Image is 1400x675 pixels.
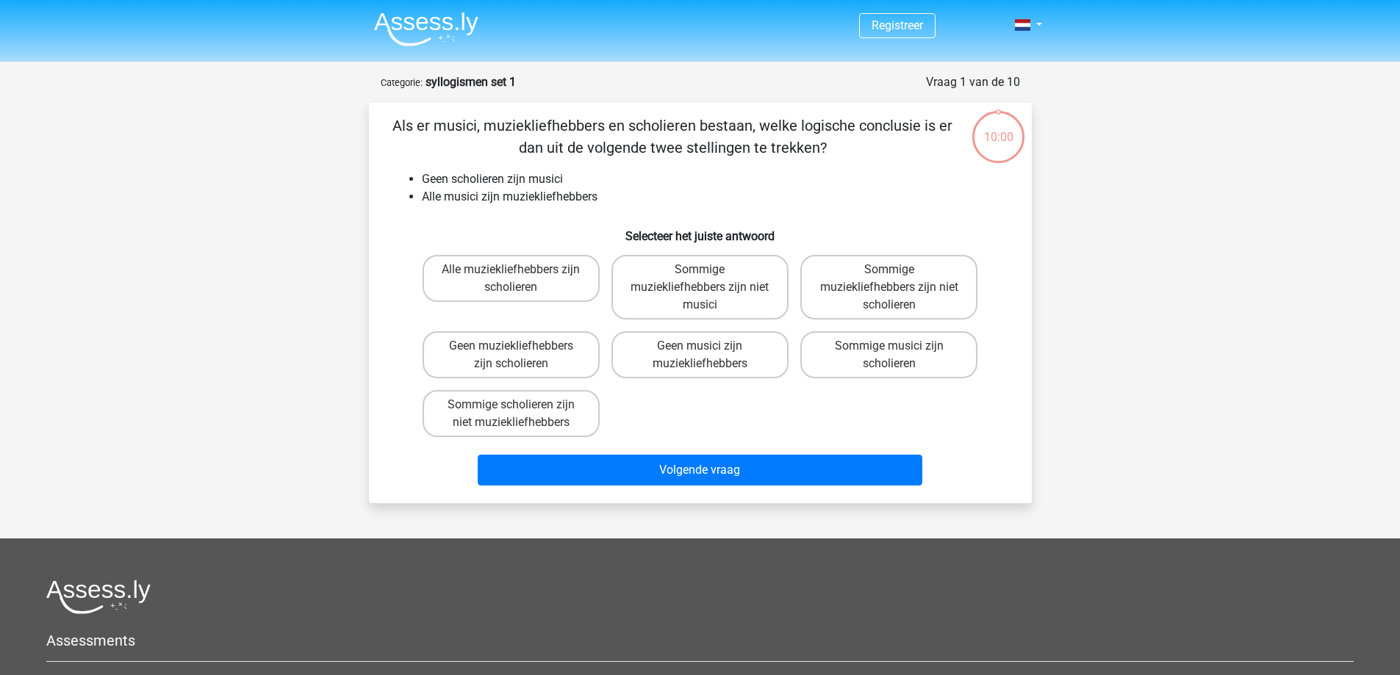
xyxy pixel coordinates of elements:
[872,18,923,32] a: Registreer
[971,109,1026,146] div: 10:00
[422,170,1008,188] li: Geen scholieren zijn musici
[611,331,789,378] label: Geen musici zijn muziekliefhebbers
[426,75,516,89] strong: syllogismen set 1
[46,580,151,614] img: Assessly logo
[423,255,600,302] label: Alle muziekliefhebbers zijn scholieren
[926,73,1020,91] div: Vraag 1 van de 10
[423,390,600,437] label: Sommige scholieren zijn niet muziekliefhebbers
[392,115,953,159] p: Als er musici, muziekliefhebbers en scholieren bestaan, welke logische conclusie is er dan uit de...
[800,255,977,320] label: Sommige muziekliefhebbers zijn niet scholieren
[478,455,922,486] button: Volgende vraag
[422,188,1008,206] li: Alle musici zijn muziekliefhebbers
[46,632,1354,649] h5: Assessments
[800,331,977,378] label: Sommige musici zijn scholieren
[423,331,600,378] label: Geen muziekliefhebbers zijn scholieren
[374,12,478,46] img: Assessly
[392,217,1008,243] h6: Selecteer het juiste antwoord
[611,255,789,320] label: Sommige muziekliefhebbers zijn niet musici
[381,77,423,88] small: Categorie:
